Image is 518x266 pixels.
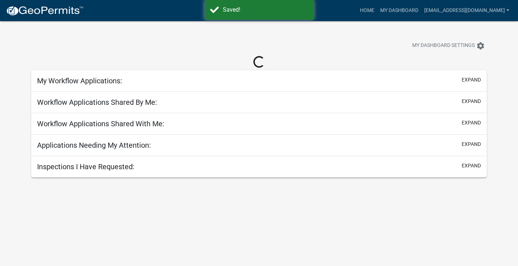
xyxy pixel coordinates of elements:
[37,162,134,171] h5: Inspections I Have Requested:
[37,76,122,85] h5: My Workflow Applications:
[377,4,421,17] a: My Dashboard
[462,98,481,105] button: expand
[37,98,157,107] h5: Workflow Applications Shared By Me:
[37,119,164,128] h5: Workflow Applications Shared With Me:
[462,76,481,84] button: expand
[412,41,475,50] span: My Dashboard Settings
[406,39,491,53] button: My Dashboard Settingssettings
[357,4,377,17] a: Home
[476,41,485,50] i: settings
[462,140,481,148] button: expand
[421,4,512,17] a: [EMAIL_ADDRESS][DOMAIN_NAME]
[462,119,481,127] button: expand
[462,162,481,170] button: expand
[37,141,151,150] h5: Applications Needing My Attention:
[223,5,308,14] div: Saved!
